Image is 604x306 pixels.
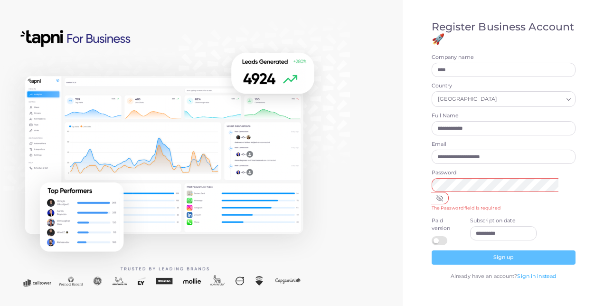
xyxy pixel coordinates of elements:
label: Password [432,169,576,177]
label: Country [432,82,576,90]
a: Sign in instead [517,273,556,279]
label: Subscription date [470,217,537,225]
span: Already have an account? [451,273,518,279]
label: Paid version [432,217,460,232]
label: Company name [432,54,576,61]
div: Search for option [432,91,576,106]
span: [GEOGRAPHIC_DATA] [437,95,499,105]
button: Sign up [432,250,576,265]
input: Search for option [500,94,563,105]
label: Email [432,141,576,148]
small: The Password field is required [432,205,500,210]
h4: Register Business Account 🚀 [432,21,576,46]
label: Full Name [432,112,576,120]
